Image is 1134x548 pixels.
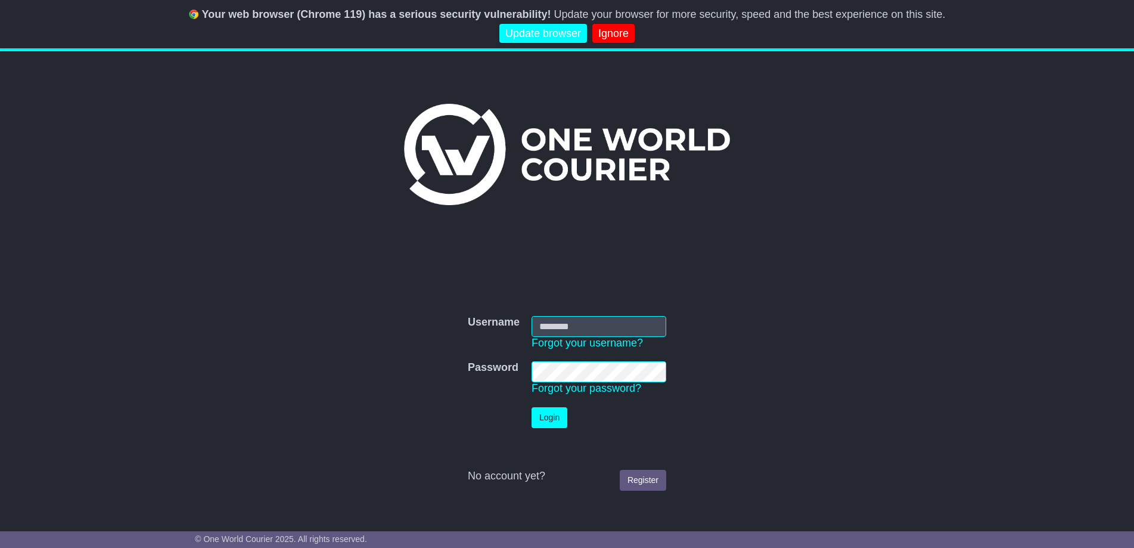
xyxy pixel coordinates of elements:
[532,407,567,428] button: Login
[202,8,551,20] b: Your web browser (Chrome 119) has a serious security vulnerability!
[592,24,635,44] a: Ignore
[532,382,641,394] a: Forgot your password?
[620,470,666,491] a: Register
[468,361,518,374] label: Password
[468,470,666,483] div: No account yet?
[468,316,520,329] label: Username
[195,534,367,544] span: © One World Courier 2025. All rights reserved.
[499,24,587,44] a: Update browser
[532,337,643,349] a: Forgot your username?
[554,8,945,20] span: Update your browser for more security, speed and the best experience on this site.
[404,104,729,205] img: One World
